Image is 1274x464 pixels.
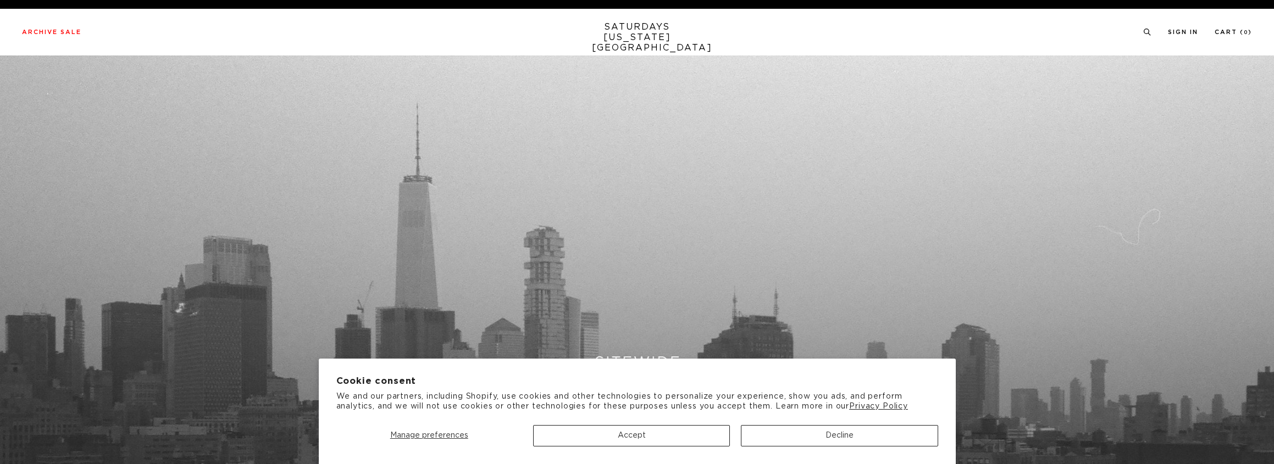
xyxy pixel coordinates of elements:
button: Decline [741,425,938,446]
a: Sign In [1168,29,1198,35]
button: Accept [533,425,730,446]
a: Privacy Policy [849,402,908,410]
a: SATURDAYS[US_STATE][GEOGRAPHIC_DATA] [592,22,683,53]
p: We and our partners, including Shopify, use cookies and other technologies to personalize your ex... [336,392,938,411]
a: Cart (0) [1215,29,1252,35]
h2: Cookie consent [336,376,938,387]
span: Manage preferences [390,432,468,439]
small: 0 [1244,30,1248,35]
button: Manage preferences [336,425,522,446]
a: Archive Sale [22,29,81,35]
